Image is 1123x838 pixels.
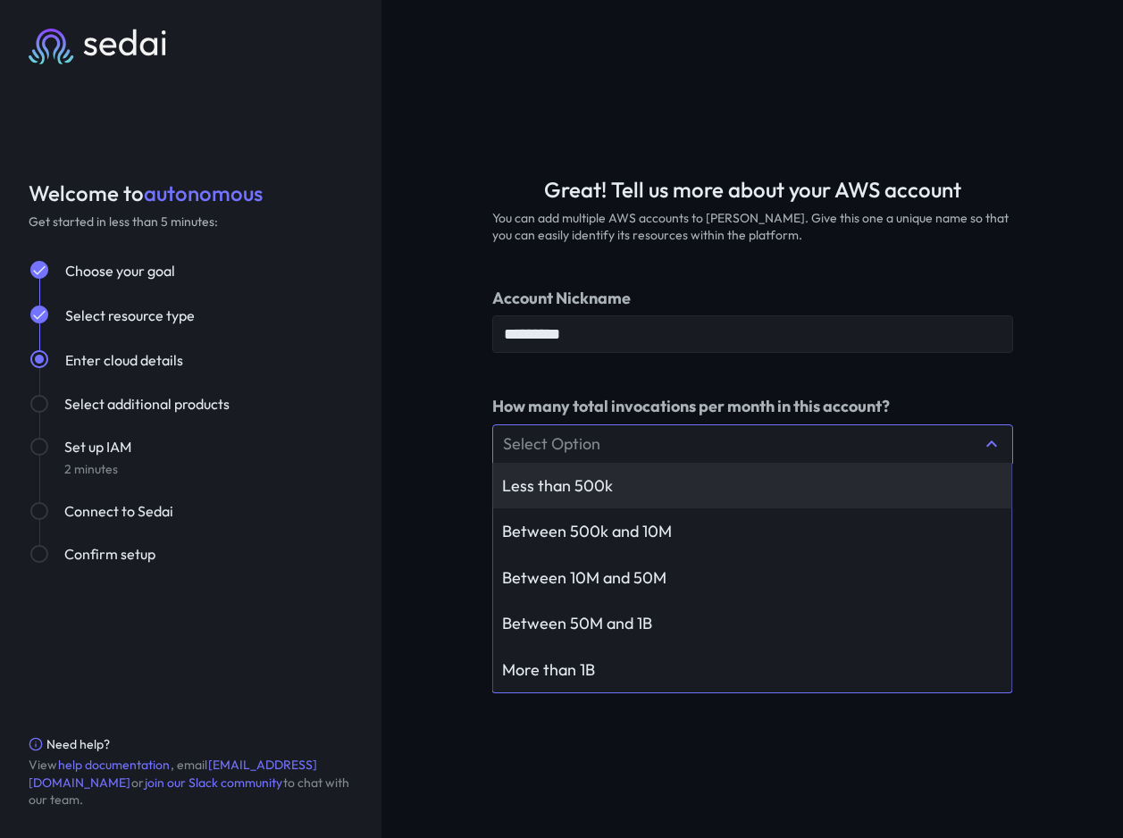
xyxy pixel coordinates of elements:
[502,567,1003,588] div: Between 10M and 50M
[64,436,353,457] div: Set up IAM
[64,543,353,565] div: Confirm setup
[144,180,263,206] span: autonomous
[492,210,1013,245] div: You can add multiple AWS accounts to [PERSON_NAME]. Give this one a unique name so that you can e...
[544,177,961,203] div: Great! Tell us more about your AWS account
[57,756,171,774] a: help documentation
[492,288,1013,308] div: Account Nickname
[144,774,283,792] a: join our Slack community
[492,396,1013,416] div: How many total invocations per month in this account?
[502,613,1003,633] div: Between 50M and 1B
[29,757,353,809] div: View , email or to chat with our team.
[502,659,1003,680] div: More than 1B
[64,348,184,372] button: Enter cloud details
[502,475,1003,496] div: Less than 500k
[64,500,353,522] div: Connect to Sedai
[502,521,1003,541] div: Between 500k and 10M
[64,259,176,282] button: Choose your goal
[29,214,353,231] div: Get started in less than 5 minutes:
[503,433,981,454] div: Select Option
[29,756,317,792] a: [EMAIL_ADDRESS][DOMAIN_NAME]
[64,304,196,327] button: Select resource type
[64,461,353,479] div: 2 minutes
[46,736,110,754] div: Need help?
[29,180,353,206] div: Welcome to
[64,393,353,415] div: Select additional products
